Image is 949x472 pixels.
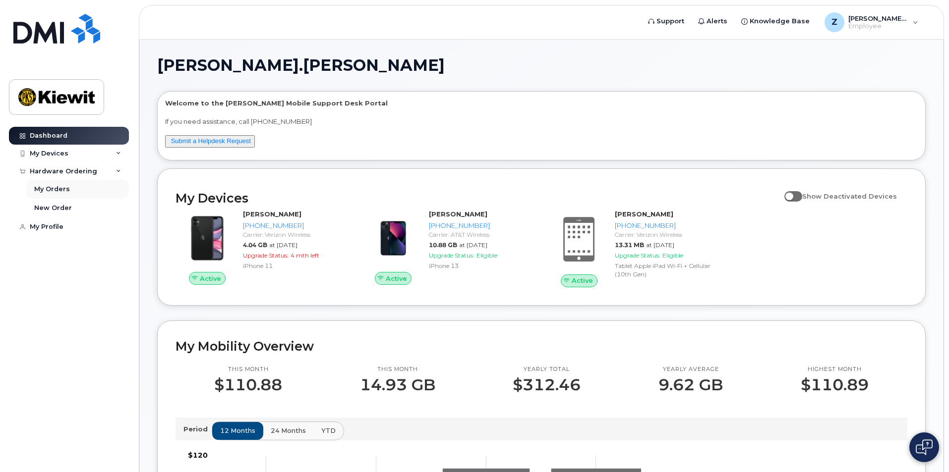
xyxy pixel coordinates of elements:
div: [PHONE_NUMBER] [615,221,717,230]
button: Submit a Helpdesk Request [165,135,255,148]
p: Yearly average [658,366,723,373]
a: Active[PERSON_NAME][PHONE_NUMBER]Carrier: AT&T Wireless10.88 GBat [DATE]Upgrade Status:EligibleiP... [361,210,535,285]
span: [PERSON_NAME].[PERSON_NAME] [157,58,445,73]
span: at [DATE] [269,241,297,249]
span: 4 mth left [291,252,319,259]
img: iPhone_11.jpg [183,214,231,262]
span: 4.04 GB [243,241,267,249]
p: This month [360,366,435,373]
img: image20231002-3703462-1ig824h.jpeg [369,214,417,262]
p: 9.62 GB [658,376,723,394]
p: Welcome to the [PERSON_NAME] Mobile Support Desk Portal [165,99,918,108]
h2: My Mobility Overview [176,339,907,354]
span: at [DATE] [646,241,674,249]
a: Submit a Helpdesk Request [171,137,251,145]
strong: [PERSON_NAME] [243,210,301,218]
p: 14.93 GB [360,376,435,394]
span: YTD [321,426,336,435]
h2: My Devices [176,191,779,206]
span: Eligible [662,252,683,259]
input: Show Deactivated Devices [784,187,792,195]
img: Open chat [916,439,933,455]
span: Eligible [476,252,497,259]
span: 13.31 MB [615,241,644,249]
a: Active[PERSON_NAME][PHONE_NUMBER]Carrier: Verizon Wireless13.31 MBat [DATE]Upgrade Status:Eligibl... [547,210,721,287]
div: iPhone 13 [429,262,532,270]
span: Upgrade Status: [243,252,289,259]
tspan: $120 [188,451,208,460]
div: [PHONE_NUMBER] [243,221,346,230]
div: Carrier: Verizon Wireless [615,230,717,239]
span: Active [572,276,593,285]
p: Highest month [801,366,869,373]
span: Show Deactivated Devices [802,192,897,200]
span: 10.88 GB [429,241,457,249]
a: Active[PERSON_NAME][PHONE_NUMBER]Carrier: Verizon Wireless4.04 GBat [DATE]Upgrade Status:4 mth le... [176,210,350,285]
p: Yearly total [513,366,581,373]
p: This month [214,366,282,373]
p: $110.88 [214,376,282,394]
span: 24 months [271,426,306,435]
div: iPhone 11 [243,262,346,270]
p: $110.89 [801,376,869,394]
p: Period [183,424,212,434]
span: Upgrade Status: [429,252,474,259]
span: Active [200,274,221,283]
span: at [DATE] [459,241,487,249]
strong: [PERSON_NAME] [615,210,673,218]
strong: [PERSON_NAME] [429,210,487,218]
div: Tablet Apple iPad Wi-Fi + Cellular (10th Gen) [615,262,717,278]
span: Active [386,274,407,283]
p: $312.46 [513,376,581,394]
div: Carrier: AT&T Wireless [429,230,532,239]
div: [PHONE_NUMBER] [429,221,532,230]
span: Upgrade Status: [615,252,660,259]
div: Carrier: Verizon Wireless [243,230,346,239]
p: If you need assistance, call [PHONE_NUMBER] [165,117,918,126]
